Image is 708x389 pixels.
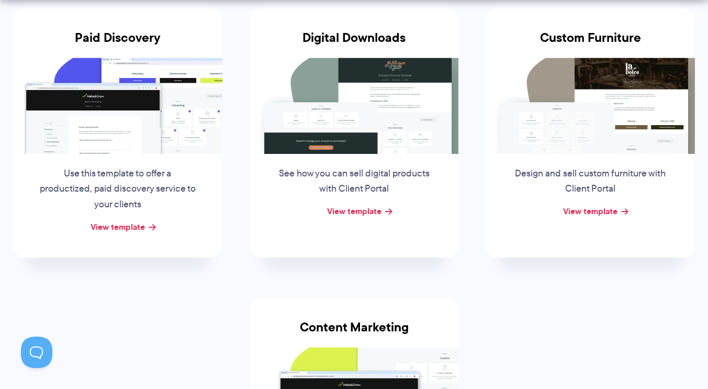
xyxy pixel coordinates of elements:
[275,166,434,197] p: See how you can sell digital products with Client Portal
[250,320,459,347] h3: Content Marketing
[21,337,52,368] iframe: Toggle Customer Support
[563,205,617,217] a: View template
[13,30,222,58] h3: Paid Discovery
[38,166,197,213] p: Use this template to offer a productized, paid discovery service to your clients
[486,30,695,58] h3: Custom Furniture
[250,30,459,58] h3: Digital Downloads
[91,220,145,233] a: View template
[511,166,670,197] p: Design and sell custom furniture with Client Portal
[327,205,381,217] a: View template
